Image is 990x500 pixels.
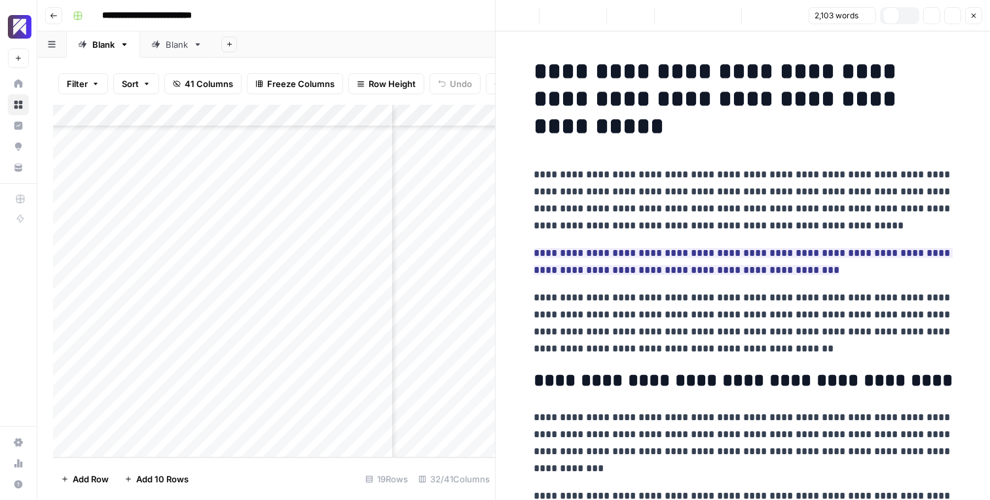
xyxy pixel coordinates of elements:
[166,38,188,51] div: Blank
[413,469,495,490] div: 32/41 Columns
[8,157,29,178] a: Your Data
[117,469,196,490] button: Add 10 Rows
[92,38,115,51] div: Blank
[8,15,31,39] img: Overjet - Test Logo
[348,73,424,94] button: Row Height
[360,469,413,490] div: 19 Rows
[809,7,876,24] button: 2,103 words
[164,73,242,94] button: 41 Columns
[430,73,481,94] button: Undo
[8,115,29,136] a: Insights
[8,432,29,453] a: Settings
[136,473,189,486] span: Add 10 Rows
[8,94,29,115] a: Browse
[73,473,109,486] span: Add Row
[67,77,88,90] span: Filter
[267,77,335,90] span: Freeze Columns
[113,73,159,94] button: Sort
[8,73,29,94] a: Home
[58,73,108,94] button: Filter
[185,77,233,90] span: 41 Columns
[450,77,472,90] span: Undo
[122,77,139,90] span: Sort
[8,136,29,157] a: Opportunities
[8,474,29,495] button: Help + Support
[53,469,117,490] button: Add Row
[8,10,29,43] button: Workspace: Overjet - Test
[8,453,29,474] a: Usage
[247,73,343,94] button: Freeze Columns
[815,10,858,22] span: 2,103 words
[67,31,140,58] a: Blank
[369,77,416,90] span: Row Height
[140,31,213,58] a: Blank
